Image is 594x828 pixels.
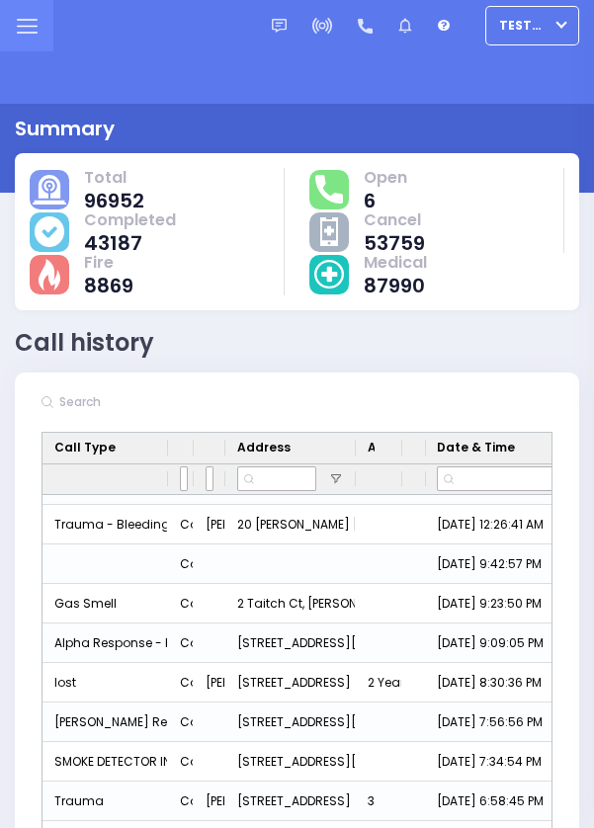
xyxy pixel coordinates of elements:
[33,175,66,205] img: total-cause.svg
[225,584,356,623] div: 2 Taitch Ct, [PERSON_NAME], NY 10950, [GEOGRAPHIC_DATA]
[237,439,291,456] span: Address
[84,233,176,253] span: 43187
[54,439,116,456] span: Call Type
[42,703,168,742] div: [PERSON_NAME] Response - Abdominal Pain C
[225,742,356,782] div: [STREET_ADDRESS][US_STATE]
[180,466,188,491] input: Status Filter Input
[206,466,213,491] input: Full name Filter Input
[194,782,225,821] div: [PERSON_NAME] [PERSON_NAME] [PERSON_NAME]
[364,168,407,188] span: Open
[84,168,144,188] span: Total
[35,216,64,246] img: cause-cover.svg
[180,551,239,577] div: Complete
[180,670,239,696] div: Complete
[84,210,176,230] span: Completed
[194,663,225,703] div: [PERSON_NAME] ר' [PERSON_NAME]
[225,663,356,703] div: [STREET_ADDRESS]
[42,623,168,663] div: Alpha Response - PD Request Eval A
[42,584,168,623] div: Gas Smell
[42,782,168,821] div: Trauma
[328,471,344,487] button: Open Filter Menu
[53,384,350,420] input: Search
[15,325,154,361] div: Call history
[364,233,425,253] span: 53759
[368,439,375,456] span: Age
[84,191,144,210] span: 96952
[84,276,133,295] span: 8869
[225,703,356,742] div: [STREET_ADDRESS][PERSON_NAME][US_STATE]
[225,623,356,663] div: [STREET_ADDRESS][PERSON_NAME][US_STATE]
[180,709,239,735] div: Complete
[180,512,239,538] div: Complete
[485,6,579,45] button: TestUser1
[364,253,427,273] span: Medical
[180,591,239,617] div: Complete
[42,505,168,544] div: Trauma - Bleeding
[272,19,287,34] img: message.svg
[180,630,239,656] div: Complete
[356,782,402,821] div: 3
[499,17,550,35] span: TestUser1
[180,788,239,814] div: Complete
[42,663,168,703] div: lost
[15,114,115,143] div: Summary
[237,466,316,491] input: Address Filter Input
[320,217,338,247] img: other-cause.svg
[437,439,515,456] span: Date & Time
[42,742,168,782] div: SMOKE DETECTOR INVESTIGATION
[225,782,356,821] div: [STREET_ADDRESS]
[225,505,356,544] div: 20 [PERSON_NAME] [PERSON_NAME] [US_STATE] 10950
[180,749,239,775] div: Complete
[364,210,425,230] span: Cancel
[194,505,225,544] div: [PERSON_NAME] [PERSON_NAME]
[364,276,427,295] span: 87990
[437,466,555,491] input: Date & Time Filter Input
[315,175,343,203] img: total-response.svg
[39,259,59,290] img: fire-cause.svg
[364,191,407,210] span: 6
[314,260,344,290] img: medical-cause.svg
[356,663,402,703] div: 2 Year
[84,253,133,273] span: Fire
